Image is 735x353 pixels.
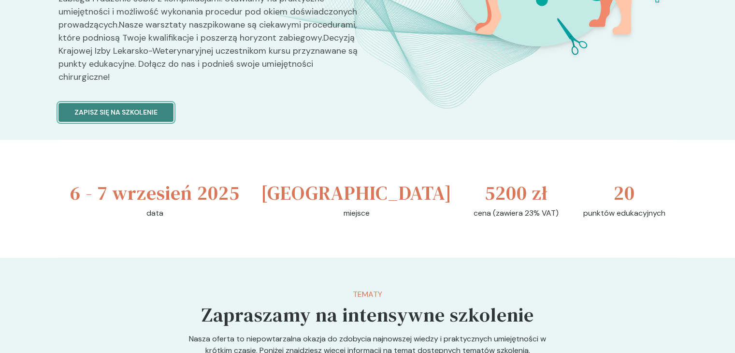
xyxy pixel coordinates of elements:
p: Zapisz się na szkolenie [74,107,158,118]
h3: 6 - 7 wrzesień 2025 [70,178,240,207]
p: Tematy [202,289,534,300]
a: Zapisz się na szkolenie [58,91,360,122]
h5: Zapraszamy na intensywne szkolenie [202,300,534,329]
p: miejsce [344,207,370,219]
h3: [GEOGRAPHIC_DATA] [261,178,452,207]
p: data [146,207,163,219]
button: Zapisz się na szkolenie [58,103,173,122]
p: cena (zawiera 23% VAT) [474,207,559,219]
p: punktów edukacyjnych [583,207,665,219]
